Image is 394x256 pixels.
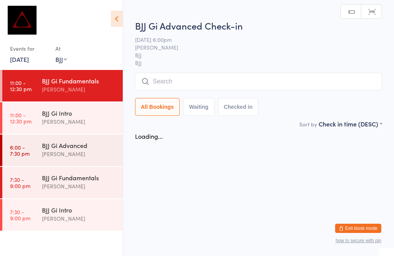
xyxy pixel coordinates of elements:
[42,214,116,223] div: [PERSON_NAME]
[135,59,382,66] span: BJJ
[10,209,30,221] time: 7:30 - 9:00 pm
[55,55,67,63] div: BJJ
[135,98,180,116] button: All Bookings
[184,98,214,116] button: Waiting
[42,76,116,85] div: BJJ Gi Fundamentals
[135,73,382,90] input: Search
[2,167,123,198] a: 7:30 -9:00 pmBJJ Gi Fundamentals[PERSON_NAME]
[42,150,116,158] div: [PERSON_NAME]
[42,182,116,191] div: [PERSON_NAME]
[135,36,370,43] span: [DATE] 6:00pm
[42,85,116,94] div: [PERSON_NAME]
[135,132,163,140] div: Loading...
[135,43,370,51] span: [PERSON_NAME]
[218,98,259,116] button: Checked in
[335,224,381,233] button: Exit kiosk mode
[42,173,116,182] div: BJJ Gi Fundamentals
[8,6,37,35] img: Dominance MMA Thomastown
[10,112,32,124] time: 11:00 - 12:30 pm
[2,135,123,166] a: 6:00 -7:30 pmBJJ Gi Advanced[PERSON_NAME]
[135,51,370,59] span: BJJ
[55,42,67,55] div: At
[135,19,382,32] h2: BJJ Gi Advanced Check-in
[10,80,32,92] time: 11:00 - 12:30 pm
[42,109,116,117] div: BJJ Gi Intro
[319,120,382,128] div: Check in time (DESC)
[2,70,123,101] a: 11:00 -12:30 pmBJJ Gi Fundamentals[PERSON_NAME]
[10,176,30,189] time: 7:30 - 9:00 pm
[42,141,116,150] div: BJJ Gi Advanced
[10,55,29,63] a: [DATE]
[2,199,123,231] a: 7:30 -9:00 pmBJJ Gi Intro[PERSON_NAME]
[2,102,123,134] a: 11:00 -12:30 pmBJJ Gi Intro[PERSON_NAME]
[42,117,116,126] div: [PERSON_NAME]
[336,238,381,243] button: how to secure with pin
[10,144,30,156] time: 6:00 - 7:30 pm
[10,42,48,55] div: Events for
[42,206,116,214] div: BJJ Gi Intro
[299,120,317,128] label: Sort by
